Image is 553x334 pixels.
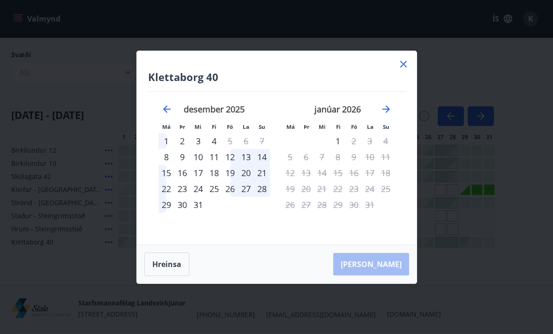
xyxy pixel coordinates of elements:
td: Choose miðvikudagur, 31. desember 2025 as your check-in date. It’s available. [190,197,206,213]
div: Aðeins útritun í boði [222,133,238,149]
div: 16 [174,165,190,181]
div: 17 [190,165,206,181]
td: Not available. miðvikudagur, 28. janúar 2026 [314,197,330,213]
small: Þr [179,123,185,130]
td: Choose laugardagur, 13. desember 2025 as your check-in date. It’s available. [238,149,254,165]
td: Not available. laugardagur, 6. desember 2025 [238,133,254,149]
small: La [367,123,374,130]
div: 30 [174,197,190,213]
td: Not available. föstudagur, 23. janúar 2026 [346,181,362,197]
td: Not available. laugardagur, 31. janúar 2026 [362,197,378,213]
small: La [243,123,249,130]
strong: desember 2025 [184,104,245,115]
td: Choose miðvikudagur, 17. desember 2025 as your check-in date. It’s available. [190,165,206,181]
td: Choose þriðjudagur, 9. desember 2025 as your check-in date. It’s available. [174,149,190,165]
div: 26 [222,181,238,197]
div: 24 [190,181,206,197]
small: Þr [304,123,309,130]
td: Not available. fimmtudagur, 29. janúar 2026 [330,197,346,213]
div: 29 [158,197,174,213]
small: Fö [227,123,233,130]
td: Not available. laugardagur, 17. janúar 2026 [362,165,378,181]
div: 25 [206,181,222,197]
td: Not available. þriðjudagur, 27. janúar 2026 [298,197,314,213]
td: Choose fimmtudagur, 25. desember 2025 as your check-in date. It’s available. [206,181,222,197]
div: 10 [190,149,206,165]
div: Move backward to switch to the previous month. [161,104,172,115]
td: Choose föstudagur, 12. desember 2025 as your check-in date. It’s available. [222,149,238,165]
div: 22 [158,181,174,197]
td: Not available. laugardagur, 24. janúar 2026 [362,181,378,197]
td: Not available. föstudagur, 5. desember 2025 [222,133,238,149]
td: Not available. laugardagur, 10. janúar 2026 [362,149,378,165]
div: 12 [222,149,238,165]
div: 1 [158,133,174,149]
div: 19 [222,165,238,181]
td: Not available. mánudagur, 12. janúar 2026 [282,165,298,181]
div: 27 [238,181,254,197]
td: Not available. mánudagur, 26. janúar 2026 [282,197,298,213]
td: Not available. sunnudagur, 11. janúar 2026 [378,149,394,165]
td: Choose laugardagur, 27. desember 2025 as your check-in date. It’s available. [238,181,254,197]
td: Choose laugardagur, 20. desember 2025 as your check-in date. It’s available. [238,165,254,181]
td: Choose miðvikudagur, 3. desember 2025 as your check-in date. It’s available. [190,133,206,149]
td: Choose þriðjudagur, 23. desember 2025 as your check-in date. It’s available. [174,181,190,197]
div: 9 [174,149,190,165]
small: Má [286,123,295,130]
div: 28 [254,181,270,197]
div: 23 [174,181,190,197]
div: 13 [238,149,254,165]
td: Not available. sunnudagur, 18. janúar 2026 [378,165,394,181]
td: Choose föstudagur, 19. desember 2025 as your check-in date. It’s available. [222,165,238,181]
div: 1 [330,133,346,149]
small: Mi [319,123,326,130]
div: Move forward to switch to the next month. [381,104,392,115]
td: Not available. föstudagur, 2. janúar 2026 [346,133,362,149]
td: Not available. mánudagur, 5. janúar 2026 [282,149,298,165]
small: Fi [336,123,341,130]
td: Choose sunnudagur, 28. desember 2025 as your check-in date. It’s available. [254,181,270,197]
td: Not available. þriðjudagur, 20. janúar 2026 [298,181,314,197]
td: Choose fimmtudagur, 11. desember 2025 as your check-in date. It’s available. [206,149,222,165]
small: Su [259,123,265,130]
td: Not available. föstudagur, 9. janúar 2026 [346,149,362,165]
td: Choose miðvikudagur, 24. desember 2025 as your check-in date. It’s available. [190,181,206,197]
td: Choose mánudagur, 8. desember 2025 as your check-in date. It’s available. [158,149,174,165]
div: 20 [238,165,254,181]
td: Not available. föstudagur, 16. janúar 2026 [346,165,362,181]
div: Aðeins útritun í boði [346,133,362,149]
td: Not available. föstudagur, 30. janúar 2026 [346,197,362,213]
small: Má [162,123,171,130]
td: Not available. fimmtudagur, 22. janúar 2026 [330,181,346,197]
td: Not available. laugardagur, 3. janúar 2026 [362,133,378,149]
td: Not available. miðvikudagur, 7. janúar 2026 [314,149,330,165]
td: Not available. fimmtudagur, 15. janúar 2026 [330,165,346,181]
td: Not available. sunnudagur, 4. janúar 2026 [378,133,394,149]
div: Aðeins innritun í boði [158,149,174,165]
td: Choose sunnudagur, 21. desember 2025 as your check-in date. It’s available. [254,165,270,181]
td: Choose föstudagur, 26. desember 2025 as your check-in date. It’s available. [222,181,238,197]
td: Not available. fimmtudagur, 8. janúar 2026 [330,149,346,165]
div: 2 [174,133,190,149]
div: 18 [206,165,222,181]
td: Choose mánudagur, 1. desember 2025 as your check-in date. It’s available. [158,133,174,149]
div: 15 [158,165,174,181]
small: Fö [351,123,357,130]
td: Choose þriðjudagur, 2. desember 2025 as your check-in date. It’s available. [174,133,190,149]
small: Fi [212,123,217,130]
small: Su [383,123,389,130]
td: Choose þriðjudagur, 16. desember 2025 as your check-in date. It’s available. [174,165,190,181]
td: Not available. sunnudagur, 7. desember 2025 [254,133,270,149]
div: 21 [254,165,270,181]
div: 14 [254,149,270,165]
h4: Klettaborg 40 [148,70,405,84]
td: Choose þriðjudagur, 30. desember 2025 as your check-in date. It’s available. [174,197,190,213]
td: Choose mánudagur, 15. desember 2025 as your check-in date. It’s available. [158,165,174,181]
div: 3 [190,133,206,149]
td: Not available. miðvikudagur, 21. janúar 2026 [314,181,330,197]
td: Not available. þriðjudagur, 13. janúar 2026 [298,165,314,181]
td: Not available. þriðjudagur, 6. janúar 2026 [298,149,314,165]
strong: janúar 2026 [314,104,361,115]
td: Not available. miðvikudagur, 14. janúar 2026 [314,165,330,181]
div: 11 [206,149,222,165]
